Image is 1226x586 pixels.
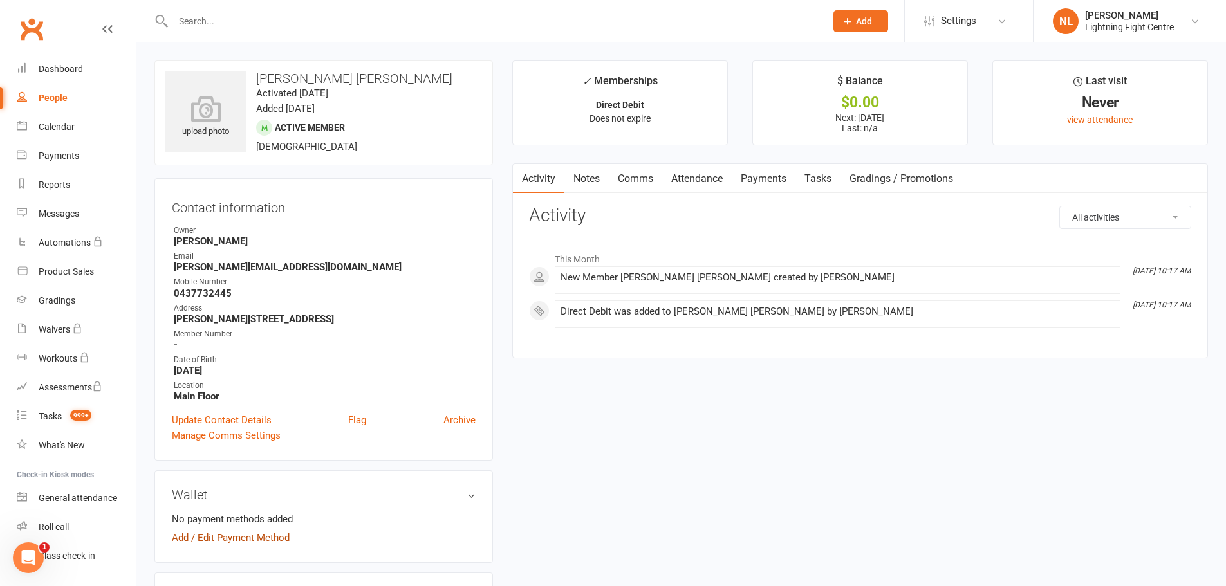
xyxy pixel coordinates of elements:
[17,402,136,431] a: Tasks 999+
[172,412,272,428] a: Update Contact Details
[17,344,136,373] a: Workouts
[174,354,476,366] div: Date of Birth
[856,16,872,26] span: Add
[609,164,662,194] a: Comms
[174,339,476,351] strong: -
[39,266,94,277] div: Product Sales
[443,412,476,428] a: Archive
[172,530,290,545] a: Add / Edit Payment Method
[17,484,136,513] a: General attendance kiosk mode
[174,380,476,392] div: Location
[39,179,70,190] div: Reports
[1005,96,1196,109] div: Never
[765,96,956,109] div: $0.00
[39,208,79,219] div: Messages
[17,431,136,460] a: What's New
[582,73,658,96] div: Memberships
[39,440,85,450] div: What's New
[39,151,79,161] div: Payments
[590,113,651,124] span: Does not expire
[1085,10,1174,21] div: [PERSON_NAME]
[39,382,102,392] div: Assessments
[837,73,883,96] div: $ Balance
[1133,266,1191,275] i: [DATE] 10:17 AM
[795,164,841,194] a: Tasks
[13,542,44,573] iframe: Intercom live chat
[39,551,95,561] div: Class check-in
[172,488,476,502] h3: Wallet
[39,93,68,103] div: People
[70,410,91,421] span: 999+
[17,542,136,571] a: Class kiosk mode
[39,64,83,74] div: Dashboard
[582,75,591,87] i: ✓
[169,12,817,30] input: Search...
[174,224,476,237] div: Owner
[39,522,69,532] div: Roll call
[39,237,91,248] div: Automations
[165,96,246,138] div: upload photo
[348,412,366,428] a: Flag
[39,295,75,306] div: Gradings
[256,141,357,152] span: [DEMOGRAPHIC_DATA]
[39,411,62,421] div: Tasks
[174,261,476,273] strong: [PERSON_NAME][EMAIL_ADDRESS][DOMAIN_NAME]
[765,113,956,133] p: Next: [DATE] Last: n/a
[17,113,136,142] a: Calendar
[561,272,1115,283] div: New Member [PERSON_NAME] [PERSON_NAME] created by [PERSON_NAME]
[1133,300,1191,309] i: [DATE] 10:17 AM
[513,164,564,194] a: Activity
[256,103,315,114] time: Added [DATE]
[596,100,644,110] strong: Direct Debit
[174,328,476,340] div: Member Number
[17,142,136,170] a: Payments
[39,324,70,334] div: Waivers
[256,87,328,99] time: Activated [DATE]
[17,373,136,402] a: Assessments
[17,286,136,315] a: Gradings
[941,6,976,35] span: Settings
[564,164,609,194] a: Notes
[174,302,476,315] div: Address
[732,164,795,194] a: Payments
[165,71,482,86] h3: [PERSON_NAME] [PERSON_NAME]
[15,13,48,45] a: Clubworx
[174,250,476,262] div: Email
[174,313,476,325] strong: [PERSON_NAME][STREET_ADDRESS]
[39,353,77,363] div: Workouts
[17,199,136,228] a: Messages
[39,542,50,553] span: 1
[174,288,476,299] strong: 0437732445
[174,235,476,247] strong: [PERSON_NAME]
[172,511,476,527] li: No payment methods added
[1073,73,1127,96] div: Last visit
[17,228,136,257] a: Automations
[529,206,1191,226] h3: Activity
[39,493,117,503] div: General attendance
[841,164,962,194] a: Gradings / Promotions
[275,122,345,133] span: Active member
[39,122,75,132] div: Calendar
[17,55,136,84] a: Dashboard
[1067,114,1133,125] a: view attendance
[561,306,1115,317] div: Direct Debit was added to [PERSON_NAME] [PERSON_NAME] by [PERSON_NAME]
[17,257,136,286] a: Product Sales
[174,365,476,376] strong: [DATE]
[17,84,136,113] a: People
[529,246,1191,266] li: This Month
[17,513,136,542] a: Roll call
[1053,8,1079,34] div: NL
[17,315,136,344] a: Waivers
[833,10,888,32] button: Add
[17,170,136,199] a: Reports
[174,276,476,288] div: Mobile Number
[172,428,281,443] a: Manage Comms Settings
[174,390,476,402] strong: Main Floor
[172,196,476,215] h3: Contact information
[1085,21,1174,33] div: Lightning Fight Centre
[662,164,732,194] a: Attendance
